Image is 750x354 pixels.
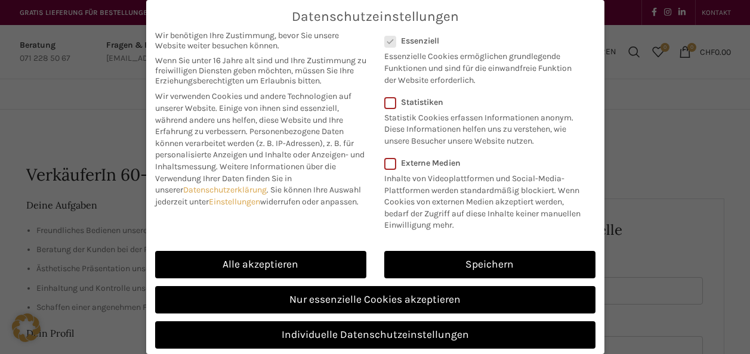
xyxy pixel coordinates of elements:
span: Weitere Informationen über die Verwendung Ihrer Daten finden Sie in unserer . [155,162,336,195]
span: Wir verwenden Cookies und andere Technologien auf unserer Website. Einige von ihnen sind essenzie... [155,91,351,136]
label: Statistiken [384,97,580,107]
p: Inhalte von Videoplattformen und Social-Media-Plattformen werden standardmäßig blockiert. Wenn Co... [384,168,588,231]
a: Speichern [384,251,595,278]
span: Wenn Sie unter 16 Jahre alt sind und Ihre Zustimmung zu freiwilligen Diensten geben möchten, müss... [155,55,366,86]
span: Datenschutzeinstellungen [292,9,459,24]
a: Einstellungen [209,197,260,207]
label: Essenziell [384,36,580,46]
span: Wir benötigen Ihre Zustimmung, bevor Sie unsere Website weiter besuchen können. [155,30,366,51]
span: Personenbezogene Daten können verarbeitet werden (z. B. IP-Adressen), z. B. für personalisierte A... [155,126,365,172]
p: Statistik Cookies erfassen Informationen anonym. Diese Informationen helfen uns zu verstehen, wie... [384,107,580,147]
label: Externe Medien [384,158,588,168]
a: Nur essenzielle Cookies akzeptieren [155,286,595,313]
a: Alle akzeptieren [155,251,366,278]
a: Individuelle Datenschutzeinstellungen [155,321,595,349]
span: Sie können Ihre Auswahl jederzeit unter widerrufen oder anpassen. [155,185,361,207]
a: Datenschutzerklärung [183,185,267,195]
p: Essenzielle Cookies ermöglichen grundlegende Funktionen und sind für die einwandfreie Funktion de... [384,46,580,86]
